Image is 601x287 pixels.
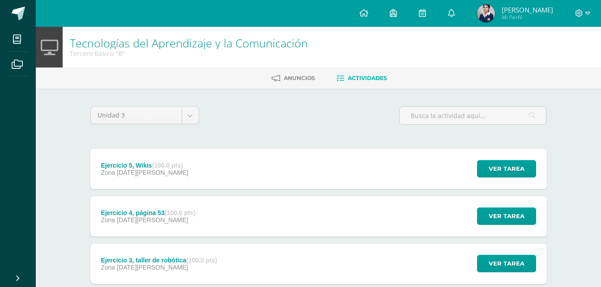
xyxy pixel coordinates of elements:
span: Unidad 3 [98,107,175,124]
span: Ver tarea [489,255,524,272]
span: Zona [101,264,115,271]
img: 4e5fd905e60cb99c7361d3ec9c143164.png [477,4,495,22]
span: [DATE][PERSON_NAME] [117,264,188,271]
a: Anuncios [272,71,315,85]
span: Mi Perfil [502,13,553,21]
span: [DATE][PERSON_NAME] [117,169,188,176]
a: Tecnologías del Aprendizaje y la Comunicación [70,35,308,51]
span: [DATE][PERSON_NAME] [117,216,188,224]
strong: (100.0 pts) [152,162,183,169]
button: Ver tarea [477,207,536,225]
span: Actividades [348,75,387,81]
span: Ver tarea [489,160,524,177]
button: Ver tarea [477,160,536,177]
div: Tercero Básico 'B' [70,49,308,58]
span: [PERSON_NAME] [502,5,553,14]
strong: (100.0 pts) [165,209,196,216]
h1: Tecnologías del Aprendizaje y la Comunicación [70,37,308,49]
div: Ejercicio 4, página 53 [101,209,196,216]
div: Ejercicio 3, taller de robótica [101,257,217,264]
span: Anuncios [284,75,315,81]
input: Busca la actividad aquí... [400,107,546,124]
div: Ejercicio 5, Wikis [101,162,188,169]
strong: (100.0 pts) [186,257,217,264]
span: Ver tarea [489,208,524,224]
span: Zona [101,169,115,176]
button: Ver tarea [477,255,536,272]
a: Unidad 3 [91,107,199,124]
a: Actividades [337,71,387,85]
span: Zona [101,216,115,224]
